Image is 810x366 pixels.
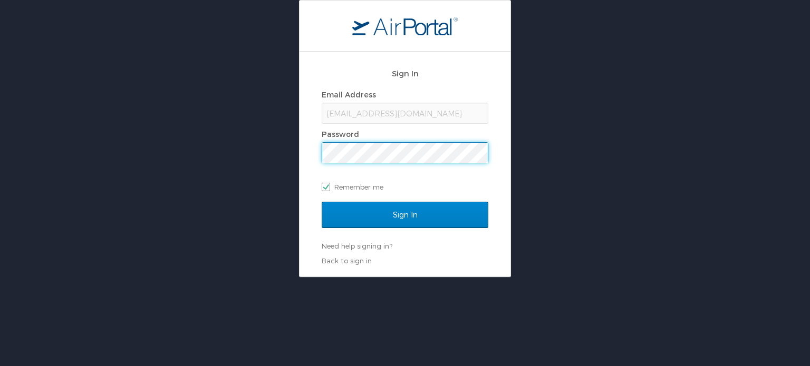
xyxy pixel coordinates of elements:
[322,67,488,80] h2: Sign In
[322,179,488,195] label: Remember me
[322,202,488,228] input: Sign In
[322,256,372,265] a: Back to sign in
[322,242,392,250] a: Need help signing in?
[352,16,458,35] img: logo
[322,90,376,99] label: Email Address
[322,130,359,139] label: Password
